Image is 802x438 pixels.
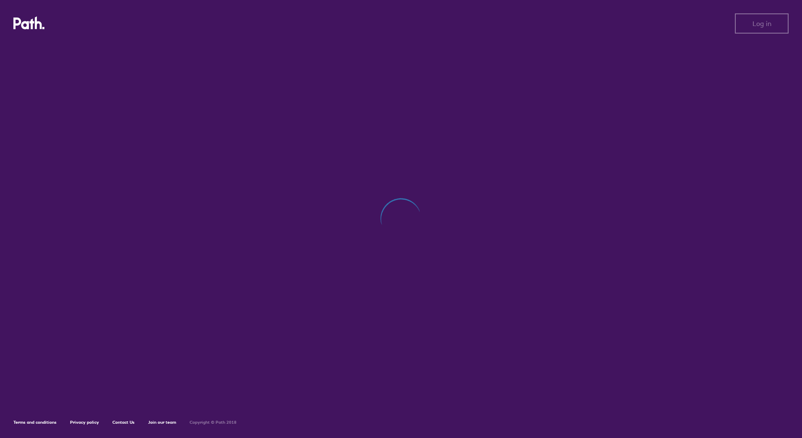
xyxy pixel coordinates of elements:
a: Privacy policy [70,420,99,425]
span: Log in [753,20,771,27]
a: Join our team [148,420,176,425]
h6: Copyright © Path 2018 [190,420,237,425]
a: Terms and conditions [13,420,57,425]
button: Log in [735,13,789,34]
a: Contact Us [112,420,135,425]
